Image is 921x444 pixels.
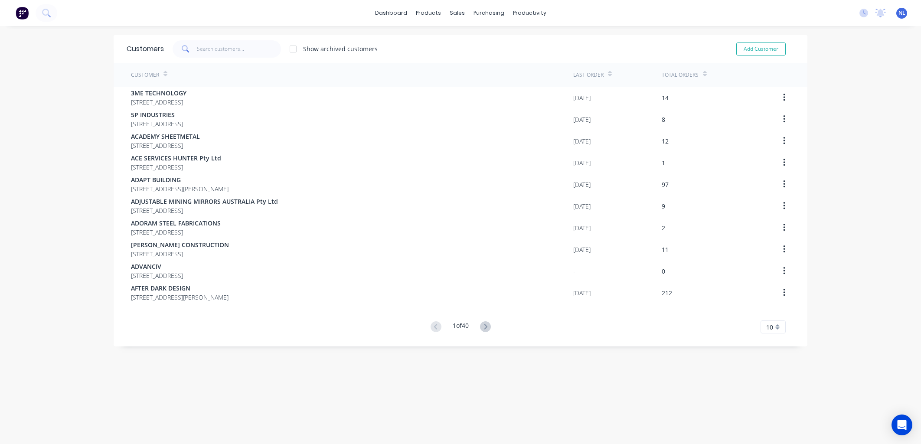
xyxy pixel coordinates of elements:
div: 12 [662,137,669,146]
span: ACE SERVICES HUNTER Pty Ltd [131,153,221,163]
span: ADVANCIV [131,262,183,271]
div: [DATE] [573,288,591,297]
div: 14 [662,93,669,102]
div: [DATE] [573,223,591,232]
img: Factory [16,7,29,20]
span: 5P INDUSTRIES [131,110,183,119]
span: NL [898,9,905,17]
div: 11 [662,245,669,254]
div: - [573,267,575,276]
span: [STREET_ADDRESS][PERSON_NAME] [131,293,229,302]
div: 2 [662,223,665,232]
div: purchasing [469,7,509,20]
div: 0 [662,267,665,276]
span: 3ME TECHNOLOGY [131,88,186,98]
span: [STREET_ADDRESS] [131,119,183,128]
span: ACADEMY SHEETMETAL [131,132,200,141]
div: [DATE] [573,158,591,167]
div: Show archived customers [303,44,378,53]
div: [DATE] [573,93,591,102]
div: Total Orders [662,71,699,79]
div: [DATE] [573,180,591,189]
input: Search customers... [197,40,281,58]
div: productivity [509,7,551,20]
span: ADORAM STEEL FABRICATIONS [131,219,221,228]
div: [DATE] [573,137,591,146]
div: products [412,7,445,20]
span: [STREET_ADDRESS] [131,98,186,107]
div: sales [445,7,469,20]
span: [STREET_ADDRESS] [131,141,200,150]
div: [DATE] [573,115,591,124]
div: 9 [662,202,665,211]
div: [DATE] [573,202,591,211]
div: 8 [662,115,665,124]
span: [STREET_ADDRESS] [131,163,221,172]
span: ADAPT BUILDING [131,175,229,184]
div: 97 [662,180,669,189]
div: Customers [127,44,164,54]
span: 10 [766,323,773,332]
span: [STREET_ADDRESS] [131,249,229,258]
span: ADJUSTABLE MINING MIRRORS AUSTRALIA Pty Ltd [131,197,278,206]
span: [PERSON_NAME] CONSTRUCTION [131,240,229,249]
span: [STREET_ADDRESS] [131,228,221,237]
span: [STREET_ADDRESS] [131,271,183,280]
div: 1 of 40 [453,321,469,333]
span: AFTER DARK DESIGN [131,284,229,293]
a: dashboard [371,7,412,20]
div: Last Order [573,71,604,79]
button: Add Customer [736,42,786,55]
div: 212 [662,288,672,297]
div: [DATE] [573,245,591,254]
div: 1 [662,158,665,167]
span: [STREET_ADDRESS] [131,206,278,215]
div: Customer [131,71,159,79]
div: Open Intercom Messenger [892,415,912,435]
span: [STREET_ADDRESS][PERSON_NAME] [131,184,229,193]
